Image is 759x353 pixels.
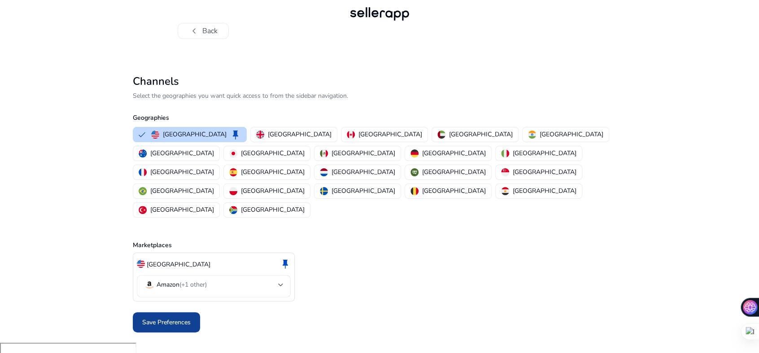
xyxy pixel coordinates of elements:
span: Save Preferences [142,318,191,327]
p: [GEOGRAPHIC_DATA] [150,205,214,214]
img: nl.svg [320,168,328,176]
div: Domain Overview [34,53,80,59]
p: [GEOGRAPHIC_DATA] [422,186,486,196]
p: [GEOGRAPHIC_DATA] [268,130,332,139]
p: [GEOGRAPHIC_DATA] [422,167,486,177]
img: ae.svg [437,131,445,139]
img: in.svg [528,131,536,139]
p: [GEOGRAPHIC_DATA] [150,148,214,158]
p: [GEOGRAPHIC_DATA] [241,205,305,214]
p: [GEOGRAPHIC_DATA] [513,186,576,196]
span: (+1 other) [179,280,207,289]
img: fr.svg [139,168,147,176]
p: [GEOGRAPHIC_DATA] [150,167,214,177]
img: tr.svg [139,206,147,214]
img: us.svg [137,260,145,268]
img: br.svg [139,187,147,195]
img: uk.svg [256,131,264,139]
img: es.svg [229,168,237,176]
div: Domain: [DOMAIN_NAME] [23,23,99,31]
p: [GEOGRAPHIC_DATA] [332,148,395,158]
img: amazon.svg [144,279,155,290]
button: Save Preferences [133,312,200,332]
p: [GEOGRAPHIC_DATA] [241,148,305,158]
p: [GEOGRAPHIC_DATA] [422,148,486,158]
img: us.svg [151,131,159,139]
img: pl.svg [229,187,237,195]
button: chevron_leftBack [178,23,229,39]
img: za.svg [229,206,237,214]
p: [GEOGRAPHIC_DATA] [241,167,305,177]
img: jp.svg [229,149,237,157]
p: [GEOGRAPHIC_DATA] [163,130,227,139]
p: Amazon [157,281,207,289]
img: de.svg [410,149,419,157]
img: sg.svg [501,168,509,176]
span: chevron_left [189,26,200,36]
img: ca.svg [347,131,355,139]
img: eg.svg [501,187,509,195]
p: Select the geographies you want quick access to from the sidebar navigation. [133,91,626,100]
p: Marketplaces [133,240,626,250]
span: keep [280,258,291,269]
img: it.svg [501,149,509,157]
p: [GEOGRAPHIC_DATA] [540,130,603,139]
img: be.svg [410,187,419,195]
p: [GEOGRAPHIC_DATA] [241,186,305,196]
img: tab_domain_overview_orange.svg [24,52,31,59]
p: Geographies [133,113,626,122]
p: [GEOGRAPHIC_DATA] [513,148,576,158]
img: logo_orange.svg [14,14,22,22]
p: [GEOGRAPHIC_DATA] [332,186,395,196]
p: [GEOGRAPHIC_DATA] [449,130,513,139]
img: se.svg [320,187,328,195]
div: v 4.0.25 [25,14,44,22]
img: website_grey.svg [14,23,22,31]
p: [GEOGRAPHIC_DATA] [332,167,395,177]
p: [GEOGRAPHIC_DATA] [513,167,576,177]
img: mx.svg [320,149,328,157]
img: sa.svg [410,168,419,176]
p: [GEOGRAPHIC_DATA] [150,186,214,196]
p: [GEOGRAPHIC_DATA] [358,130,422,139]
div: Keywords by Traffic [99,53,151,59]
img: tab_keywords_by_traffic_grey.svg [89,52,96,59]
img: au.svg [139,149,147,157]
p: [GEOGRAPHIC_DATA] [147,260,210,269]
h2: Channels [133,75,626,88]
span: keep [230,129,241,140]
